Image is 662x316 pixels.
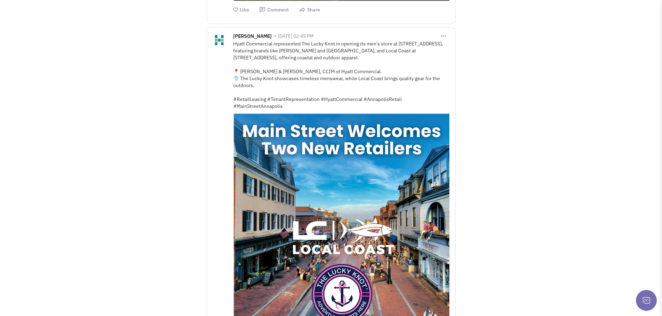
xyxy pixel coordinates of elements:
button: Like [233,7,249,13]
button: Share [299,7,320,13]
span: [PERSON_NAME] [233,33,272,41]
div: Hyatt Commercial represented The Lucky Knot in opening its men’s store at [STREET_ADDRESS], featu... [233,40,450,110]
span: [DATE] 02:45 PM [278,33,313,39]
button: Comment [259,7,289,13]
span: Like [240,7,249,13]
